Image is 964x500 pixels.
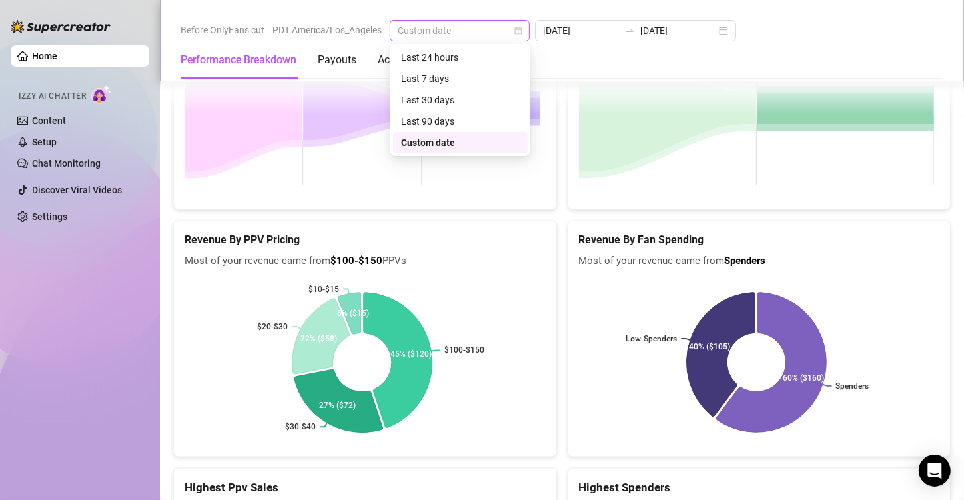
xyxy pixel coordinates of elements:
[624,25,635,36] span: swap-right
[32,158,101,169] a: Chat Monitoring
[181,52,296,68] div: Performance Breakdown
[181,20,264,40] span: Before OnlyFans cut
[32,51,57,61] a: Home
[401,50,520,65] div: Last 24 hours
[19,90,86,103] span: Izzy AI Chatter
[272,20,382,40] span: PDT America/Los_Angeles
[91,85,112,104] img: AI Chatter
[32,211,67,222] a: Settings
[308,285,339,294] text: $10-$15
[393,68,528,89] div: Last 7 days
[401,135,520,150] div: Custom date
[919,455,951,487] div: Open Intercom Messenger
[393,132,528,153] div: Custom date
[378,52,412,68] div: Activity
[257,322,288,331] text: $20-$30
[393,111,528,132] div: Last 90 days
[579,232,940,248] h5: Revenue By Fan Spending
[725,255,766,267] b: Spenders
[626,334,677,343] text: Low-Spenders
[393,47,528,68] div: Last 24 hours
[32,137,57,147] a: Setup
[185,479,546,497] div: Highest Ppv Sales
[185,232,546,248] h5: Revenue By PPV Pricing
[640,23,716,38] input: End date
[401,71,520,86] div: Last 7 days
[32,185,122,195] a: Discover Viral Videos
[401,93,520,107] div: Last 30 days
[836,381,869,391] text: Spenders
[318,52,356,68] div: Payouts
[32,115,66,126] a: Content
[579,479,940,497] div: Highest Spenders
[393,89,528,111] div: Last 30 days
[330,255,382,267] b: $100-$150
[398,21,522,41] span: Custom date
[185,253,546,269] span: Most of your revenue came from PPVs
[624,25,635,36] span: to
[514,27,522,35] span: calendar
[285,423,316,432] text: $30-$40
[401,114,520,129] div: Last 90 days
[11,20,111,33] img: logo-BBDzfeDw.svg
[543,23,619,38] input: Start date
[444,346,484,355] text: $100-$150
[579,253,940,269] span: Most of your revenue came from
